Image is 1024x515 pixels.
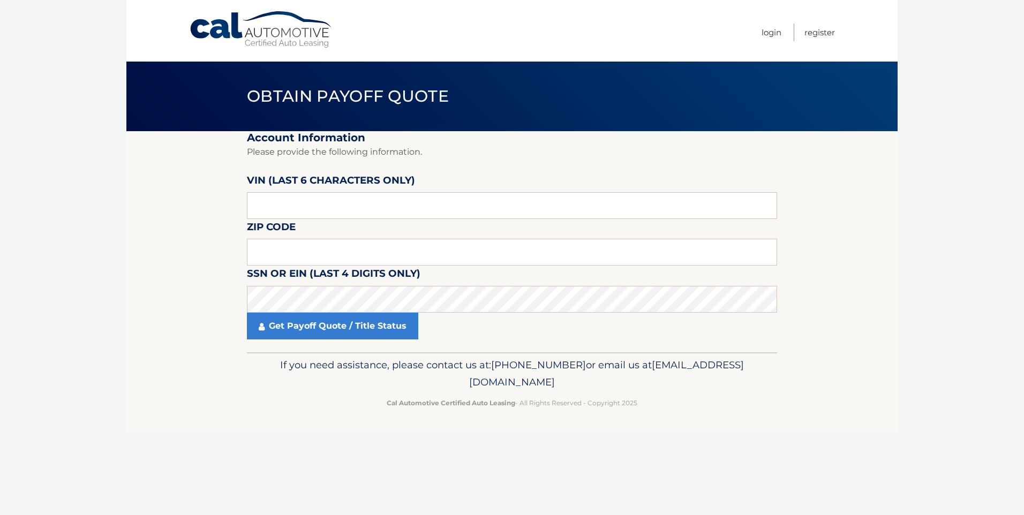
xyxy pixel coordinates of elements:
a: Register [804,24,835,41]
label: Zip Code [247,219,296,239]
label: VIN (last 6 characters only) [247,172,415,192]
p: Please provide the following information. [247,145,777,160]
a: Cal Automotive [189,11,334,49]
span: [PHONE_NUMBER] [491,359,586,371]
p: - All Rights Reserved - Copyright 2025 [254,397,770,408]
label: SSN or EIN (last 4 digits only) [247,266,420,285]
h2: Account Information [247,131,777,145]
a: Get Payoff Quote / Title Status [247,313,418,339]
span: Obtain Payoff Quote [247,86,449,106]
strong: Cal Automotive Certified Auto Leasing [387,399,515,407]
p: If you need assistance, please contact us at: or email us at [254,357,770,391]
a: Login [762,24,781,41]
